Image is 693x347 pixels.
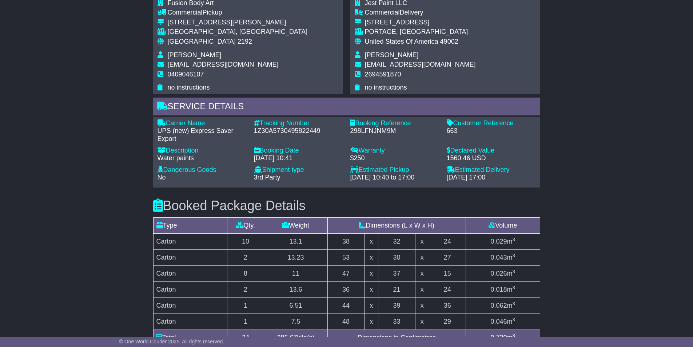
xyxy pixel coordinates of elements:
td: 48 [327,314,365,330]
span: United States Of America [365,38,438,45]
td: x [365,233,378,249]
span: 0.730 [491,334,507,341]
td: 15 [429,265,466,281]
div: Declared Value [447,147,536,155]
td: 24 [227,330,264,346]
span: no instructions [168,84,210,91]
td: Qty. [227,217,264,233]
td: 24 [429,233,466,249]
td: x [415,314,429,330]
td: Weight [264,217,327,233]
span: 286.67 [277,334,297,341]
span: 0.026 [491,270,507,277]
td: x [415,281,429,297]
td: Carton [153,249,227,265]
td: Carton [153,233,227,249]
div: Delivery [365,9,476,17]
td: 38 [327,233,365,249]
td: x [415,297,429,314]
td: x [365,281,378,297]
td: Carton [153,314,227,330]
td: 30 [378,249,415,265]
td: x [365,314,378,330]
div: PORTAGE, [GEOGRAPHIC_DATA] [365,28,476,36]
td: Dimensions in Centimetres [327,330,466,346]
div: $250 [350,154,439,162]
sup: 3 [513,317,515,322]
td: 29 [429,314,466,330]
td: Total [153,330,227,346]
span: 3rd Party [254,174,280,181]
td: Carton [153,297,227,314]
div: Tracking Number [254,119,343,127]
span: 49002 [440,38,458,45]
span: 0.062 [491,302,507,309]
div: 1560.46 USD [447,154,536,162]
td: 24 [429,281,466,297]
sup: 3 [513,269,515,274]
td: m [466,330,540,346]
td: 7.5 [264,314,327,330]
td: 13.23 [264,249,327,265]
sup: 3 [513,285,515,290]
td: x [365,249,378,265]
span: No [158,174,166,181]
span: no instructions [365,84,407,91]
sup: 3 [513,301,515,306]
span: 2694591870 [365,71,401,78]
td: kilo(s) [264,330,327,346]
div: [DATE] 17:00 [447,174,536,182]
td: Type [153,217,227,233]
td: x [415,249,429,265]
sup: 3 [513,237,515,242]
div: Pickup [168,9,308,17]
td: 36 [327,281,365,297]
sup: 3 [513,333,515,338]
div: 298LFNJNM9M [350,127,439,135]
td: 32 [378,233,415,249]
span: 0.046 [491,318,507,325]
td: 21 [378,281,415,297]
td: m [466,314,540,330]
span: Commercial [168,9,203,16]
td: x [365,297,378,314]
span: 0.029 [491,238,507,245]
div: UPS (new) Express Saver Export [158,127,247,143]
span: 0.043 [491,254,507,261]
div: Booking Date [254,147,343,155]
span: [EMAIL_ADDRESS][DOMAIN_NAME] [365,61,476,68]
td: 1 [227,297,264,314]
td: 47 [327,265,365,281]
div: [DATE] 10:40 to 17:00 [350,174,439,182]
span: © One World Courier 2025. All rights reserved. [119,339,224,344]
td: m [466,281,540,297]
div: Carrier Name [158,119,247,127]
div: [GEOGRAPHIC_DATA], [GEOGRAPHIC_DATA] [168,28,308,36]
div: [STREET_ADDRESS][PERSON_NAME] [168,19,308,27]
h3: Booked Package Details [153,198,540,213]
div: Dangerous Goods [158,166,247,174]
td: Volume [466,217,540,233]
span: [PERSON_NAME] [168,51,222,59]
div: Estimated Pickup [350,166,439,174]
div: 1Z30A5730495822449 [254,127,343,135]
span: Commercial [365,9,400,16]
span: 2192 [238,38,252,45]
td: x [365,265,378,281]
td: 44 [327,297,365,314]
td: 53 [327,249,365,265]
td: Carton [153,281,227,297]
td: 36 [429,297,466,314]
div: [DATE] 10:41 [254,154,343,162]
td: 2 [227,281,264,297]
td: 1 [227,314,264,330]
td: 10 [227,233,264,249]
span: [PERSON_NAME] [365,51,419,59]
td: Carton [153,265,227,281]
div: Warranty [350,147,439,155]
div: Water paints [158,154,247,162]
td: 13.6 [264,281,327,297]
td: x [415,233,429,249]
span: [GEOGRAPHIC_DATA] [168,38,236,45]
td: Dimensions (L x W x H) [327,217,466,233]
